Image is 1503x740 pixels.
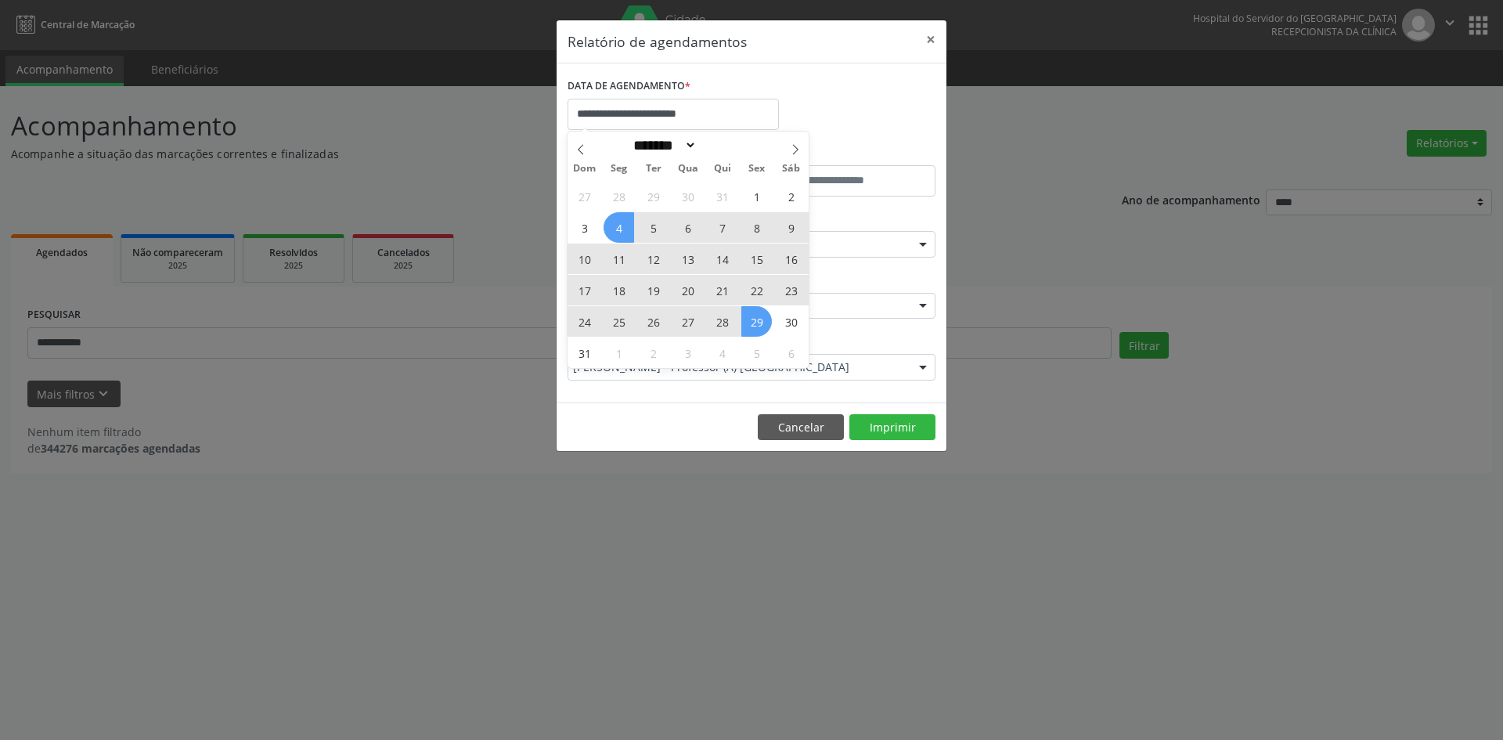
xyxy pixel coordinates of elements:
span: Julho 31, 2025 [707,181,737,211]
span: Agosto 15, 2025 [741,244,772,274]
span: Agosto 28, 2025 [707,306,737,337]
span: Julho 29, 2025 [638,181,669,211]
label: ATÉ [755,141,935,165]
span: Agosto 18, 2025 [604,275,634,305]
span: Sáb [774,164,809,174]
span: Agosto 7, 2025 [707,212,737,243]
span: Agosto 16, 2025 [776,244,806,274]
span: Agosto 21, 2025 [707,275,737,305]
span: Agosto 6, 2025 [672,212,703,243]
span: Qua [671,164,705,174]
span: Agosto 2, 2025 [776,181,806,211]
span: Agosto 8, 2025 [741,212,772,243]
span: Agosto 27, 2025 [672,306,703,337]
span: Agosto 17, 2025 [569,275,600,305]
span: Setembro 6, 2025 [776,338,806,368]
button: Close [915,20,946,59]
span: Agosto 24, 2025 [569,306,600,337]
span: Sex [740,164,774,174]
span: Agosto 3, 2025 [569,212,600,243]
span: Setembro 2, 2025 [638,338,669,368]
span: Agosto 14, 2025 [707,244,737,274]
span: Agosto 5, 2025 [638,212,669,243]
span: Setembro 3, 2025 [672,338,703,368]
span: Agosto 13, 2025 [672,244,703,274]
span: Julho 30, 2025 [672,181,703,211]
span: Agosto 22, 2025 [741,275,772,305]
span: Agosto 4, 2025 [604,212,634,243]
span: Qui [705,164,740,174]
button: Cancelar [758,414,844,441]
span: Agosto 29, 2025 [741,306,772,337]
h5: Relatório de agendamentos [568,31,747,52]
span: Dom [568,164,602,174]
span: Ter [636,164,671,174]
span: Agosto 10, 2025 [569,244,600,274]
label: DATA DE AGENDAMENTO [568,74,690,99]
span: Agosto 1, 2025 [741,181,772,211]
span: Julho 28, 2025 [604,181,634,211]
select: Month [628,137,697,153]
span: Setembro 4, 2025 [707,338,737,368]
span: Agosto 20, 2025 [672,275,703,305]
span: Agosto 19, 2025 [638,275,669,305]
span: Agosto 9, 2025 [776,212,806,243]
span: Agosto 23, 2025 [776,275,806,305]
button: Imprimir [849,414,935,441]
span: Setembro 1, 2025 [604,338,634,368]
span: Agosto 11, 2025 [604,244,634,274]
span: Seg [602,164,636,174]
span: Agosto 31, 2025 [569,338,600,368]
span: Agosto 25, 2025 [604,306,634,337]
input: Year [697,137,748,153]
span: Agosto 30, 2025 [776,306,806,337]
span: Julho 27, 2025 [569,181,600,211]
span: Agosto 12, 2025 [638,244,669,274]
span: Setembro 5, 2025 [741,338,772,368]
span: Agosto 26, 2025 [638,306,669,337]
